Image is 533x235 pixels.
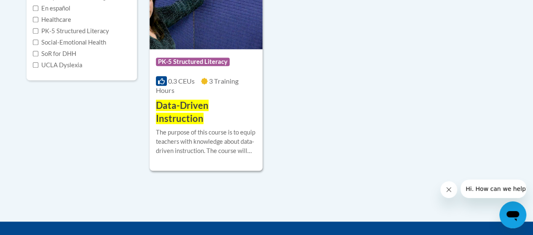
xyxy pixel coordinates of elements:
label: Social-Emotional Health [33,38,106,47]
div: The purpose of this course is to equip teachers with knowledge about data-driven instruction. The... [156,128,256,156]
input: Checkbox for Options [33,51,38,56]
span: Data-Driven Instruction [156,100,209,124]
input: Checkbox for Options [33,62,38,68]
span: 0.3 CEUs [168,77,195,85]
iframe: Button to launch messaging window [499,201,526,228]
label: Healthcare [33,15,71,24]
input: Checkbox for Options [33,28,38,34]
input: Checkbox for Options [33,17,38,22]
label: UCLA Dyslexia [33,61,82,70]
label: SoR for DHH [33,49,76,58]
iframe: Close message [440,181,457,198]
label: PK-5 Structured Literacy [33,26,109,36]
input: Checkbox for Options [33,5,38,11]
iframe: Message from company [461,180,526,198]
span: Hi. How can we help? [5,6,68,13]
input: Checkbox for Options [33,40,38,45]
label: En español [33,4,70,13]
span: PK-5 Structured Literacy [156,58,230,66]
